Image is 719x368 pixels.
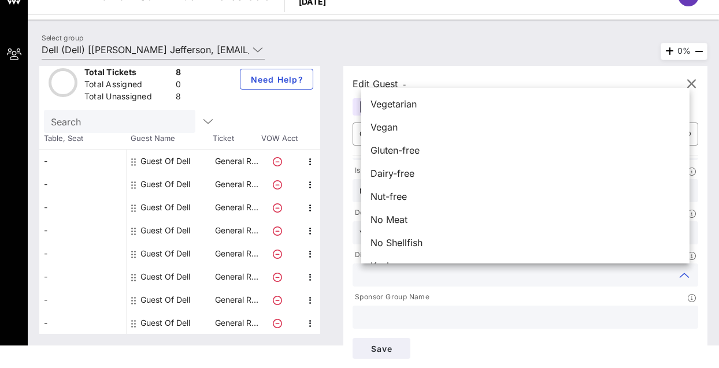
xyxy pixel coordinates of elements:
div: - [39,150,126,173]
p: General R… [213,173,260,196]
div: Guest Of Dell [140,196,190,219]
div: - [39,173,126,196]
p: General R… [213,311,260,334]
label: Select group [42,34,83,42]
div: 8 [176,91,181,105]
span: - [403,80,406,89]
div: Guest Of Dell [140,173,190,196]
p: General R… [213,242,260,265]
div: Yes [353,221,698,244]
span: Need Help? [250,75,303,84]
div: - [39,219,126,242]
div: - [39,265,126,288]
div: - [39,288,126,311]
div: General Reception [353,98,451,116]
div: - [39,242,126,265]
p: General R… [213,196,260,219]
button: Need Help? [240,69,313,90]
span: VOW Acct [259,133,299,144]
div: 0% [661,43,707,60]
p: General R… [213,219,260,242]
div: - [39,311,126,334]
span: Save [362,344,401,354]
span: Table, Seat [39,133,126,144]
div: Guest Of Dell [140,288,190,311]
div: No [353,179,698,202]
div: Yes [360,229,371,237]
div: 0 [176,79,181,93]
span: No Meat [370,213,407,226]
span: Ticket [213,133,259,144]
div: Guest Of Dell [140,219,190,242]
p: General R… [213,150,260,173]
p: Dietary Restrictions [353,249,424,261]
p: Is this guest a CHCI Alumni? [353,165,452,177]
div: Total Assigned [84,79,171,93]
span: Kosher [370,259,401,273]
div: Total Unassigned [84,91,171,105]
input: First Name* [360,125,451,143]
div: Guest Of Dell [140,311,190,334]
div: Guest Of Dell [140,150,190,173]
div: Guest Of Dell [140,242,190,265]
span: Vegetarian [370,97,417,111]
div: - [39,196,126,219]
p: General R… [213,288,260,311]
span: Guest Name [126,133,213,144]
div: Guest Of Dell [140,265,190,288]
p: General R… [213,265,260,288]
p: Does this guest identify as [DEMOGRAPHIC_DATA]/[DEMOGRAPHIC_DATA]? [353,207,617,219]
p: Sponsor Group Name [353,291,429,303]
span: No Shellfish [370,236,422,250]
span: Dairy-free [370,166,414,180]
div: Total Tickets [84,66,171,81]
span: Vegan [370,120,398,134]
span: Nut-free [370,189,407,203]
button: Save [353,338,410,359]
div: Edit Guest [353,76,406,92]
div: 8 [176,66,181,81]
span: Gluten-free [370,143,420,157]
div: No [360,187,369,195]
